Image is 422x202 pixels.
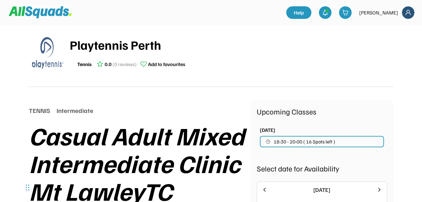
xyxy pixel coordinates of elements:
div: Intermediate [57,106,93,115]
img: Squad%20Logo.svg [9,6,72,18]
img: shopping-cart-01%20%281%29.svg [342,9,348,16]
button: 18:30 - 20:00 ( 16 Spots left ) [260,136,384,147]
div: (0 reviews) [112,60,137,68]
div: Playtennis Perth [70,35,393,54]
div: Tennis [77,60,92,68]
div: 0.0 [105,60,112,68]
a: Help [286,6,311,19]
div: Upcoming Classes [257,106,387,117]
div: Add to favourites [148,60,185,68]
div: TENNIS [29,106,50,115]
div: Select date for Availability [257,163,387,174]
div: [PERSON_NAME] [359,9,398,16]
img: Frame%2018.svg [402,6,414,19]
img: bell-03%20%281%29.svg [322,9,328,16]
div: [DATE] [271,186,372,194]
img: playtennis%20blue%20logo%201.png [32,37,63,69]
span: 18:30 - 20:00 ( 16 Spots left ) [274,139,335,144]
div: [DATE] [260,126,275,134]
